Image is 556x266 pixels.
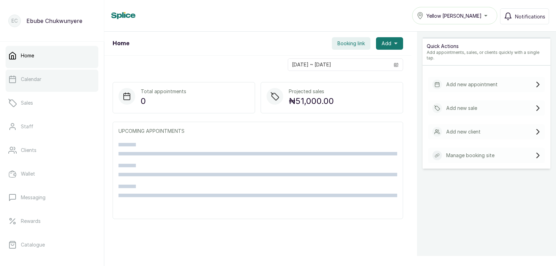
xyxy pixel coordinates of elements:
[289,88,334,95] p: Projected sales
[427,43,546,50] p: Quick Actions
[6,235,98,255] a: Catalogue
[21,241,45,248] p: Catalogue
[412,7,497,24] button: Yellow [PERSON_NAME]
[118,128,397,135] p: UPCOMING APPOINTMENTS
[21,194,46,201] p: Messaging
[446,81,498,88] p: Add new appointment
[6,140,98,160] a: Clients
[446,105,477,112] p: Add new sale
[6,93,98,113] a: Sales
[6,164,98,184] a: Wallet
[21,218,41,225] p: Rewards
[21,52,34,59] p: Home
[382,40,391,47] span: Add
[6,46,98,65] a: Home
[515,13,545,20] span: Notifications
[500,8,549,24] button: Notifications
[21,123,33,130] p: Staff
[113,39,129,48] h1: Home
[6,211,98,231] a: Rewards
[337,40,365,47] span: Booking link
[427,50,546,61] p: Add appointments, sales, or clients quickly with a single tap.
[21,147,36,154] p: Clients
[141,88,186,95] p: Total appointments
[446,152,494,159] p: Manage booking site
[288,59,390,71] input: Select date
[6,188,98,207] a: Messaging
[446,128,481,135] p: Add new client
[376,37,403,50] button: Add
[6,70,98,89] a: Calendar
[11,17,18,24] p: EC
[21,76,41,83] p: Calendar
[394,62,399,67] svg: calendar
[21,170,35,177] p: Wallet
[141,95,186,107] p: 0
[26,17,82,25] p: Ebube Chukwunyere
[332,37,370,50] button: Booking link
[21,99,33,106] p: Sales
[6,117,98,136] a: Staff
[289,95,334,107] p: ₦51,000.00
[426,12,482,19] span: Yellow [PERSON_NAME]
